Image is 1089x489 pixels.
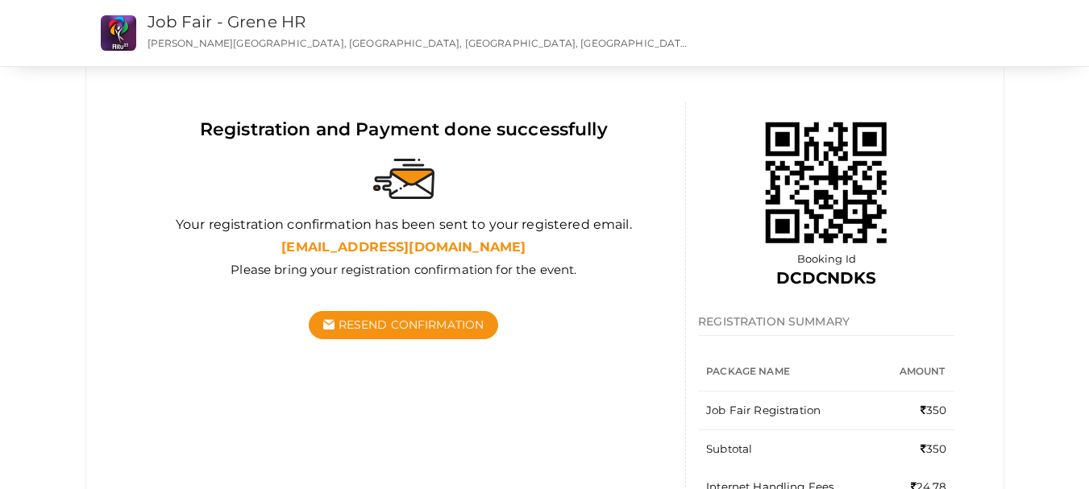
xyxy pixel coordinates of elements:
td: Job Fair Registration [698,392,878,430]
td: Subtotal [698,430,878,469]
img: CS2O7UHK_small.png [101,15,136,51]
b: DCDCNDKS [776,268,876,288]
b: [EMAIL_ADDRESS][DOMAIN_NAME] [281,239,526,255]
button: Resend Confirmation [309,311,498,339]
div: Registration and Payment done successfully [135,117,674,142]
th: Amount [878,352,955,392]
label: Please bring your registration confirmation for the event. [231,261,576,278]
img: sent-email.svg [373,159,434,199]
span: 350 [921,404,947,416]
img: 68e7ea5d46e0fb00016f9d76 [746,102,907,263]
label: Your registration confirmation has been sent to your registered email. [176,216,632,234]
span: REGISTRATION SUMMARY [698,314,850,329]
p: [PERSON_NAME][GEOGRAPHIC_DATA], [GEOGRAPHIC_DATA], [GEOGRAPHIC_DATA], [GEOGRAPHIC_DATA], [GEOGRAP... [148,36,692,50]
span: Resend Confirmation [339,317,484,332]
td: 350 [878,430,955,469]
a: Job Fair - Grene HR [148,12,306,31]
th: Package Name [698,352,878,392]
span: Booking Id [797,252,856,265]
